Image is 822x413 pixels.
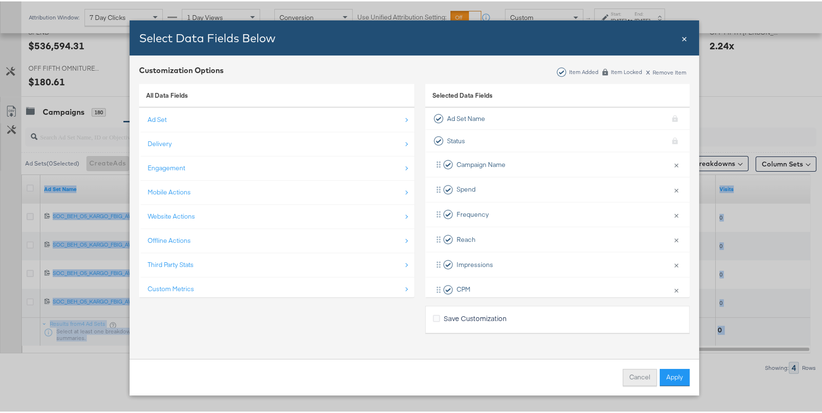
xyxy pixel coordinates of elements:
[447,135,465,144] span: Status
[569,67,599,74] div: Item Added
[148,114,167,123] div: Ad Set
[148,162,185,171] div: Engagement
[670,203,682,223] button: ×
[148,283,194,292] div: Custom Metrics
[670,228,682,248] button: ×
[457,284,470,293] span: CPM
[682,30,687,43] span: ×
[457,184,476,193] span: Spend
[645,66,687,74] div: Remove Item
[146,90,188,98] span: All Data Fields
[447,113,485,122] span: Ad Set Name
[444,312,506,321] span: Save Customization
[660,367,690,385] button: Apply
[457,234,476,243] span: Reach
[432,90,493,103] span: Selected Data Fields
[670,253,682,273] button: ×
[670,278,682,298] button: ×
[139,64,224,74] div: Customization Options
[457,259,493,268] span: Impressions
[130,19,699,394] div: Bulk Add Locations Modal
[148,211,195,220] div: Website Actions
[148,259,194,268] div: Third Party Stats
[623,367,657,385] button: Cancel
[610,67,643,74] div: Item Locked
[148,186,191,195] div: Mobile Actions
[148,138,172,147] div: Delivery
[670,178,682,198] button: ×
[148,235,191,244] div: Offline Actions
[646,64,650,75] span: x
[457,159,505,168] span: Campaign Name
[682,30,687,44] div: Close
[670,153,682,173] button: ×
[457,209,489,218] span: Frequency
[139,29,275,44] span: Select Data Fields Below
